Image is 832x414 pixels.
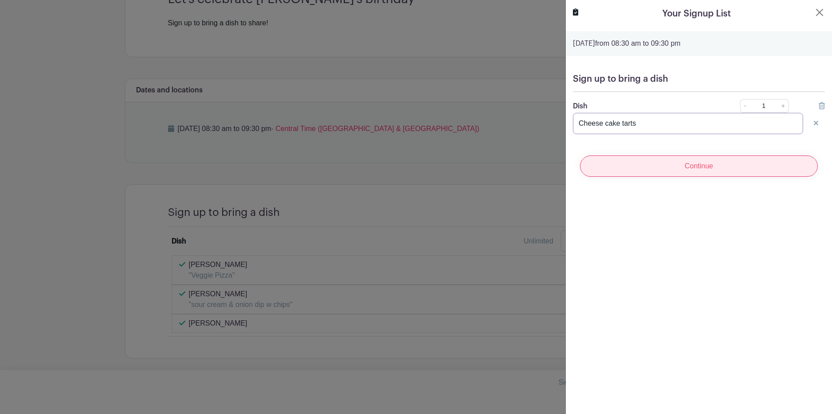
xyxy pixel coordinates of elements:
[740,99,750,113] a: -
[573,101,716,111] p: Dish
[778,99,789,113] a: +
[662,7,731,20] h5: Your Signup List
[573,74,825,84] h5: Sign up to bring a dish
[573,113,803,134] input: Note
[580,155,818,177] input: Continue
[814,7,825,18] button: Close
[573,40,595,47] strong: [DATE]
[573,38,825,49] p: from 08:30 am to 09:30 pm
